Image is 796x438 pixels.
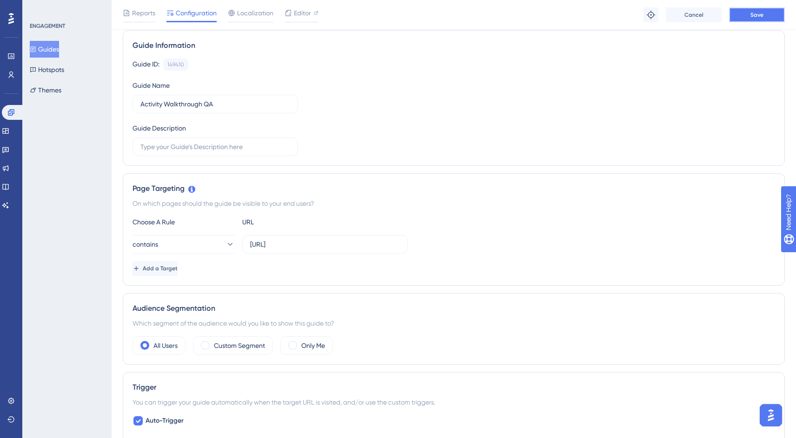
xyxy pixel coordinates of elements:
input: Type your Guide’s Description here [140,142,290,152]
iframe: UserGuiding AI Assistant Launcher [757,401,785,429]
button: Guides [30,41,59,58]
div: ENGAGEMENT [30,22,65,30]
div: Audience Segmentation [133,303,775,314]
button: Hotspots [30,61,64,78]
span: Save [750,11,763,19]
div: On which pages should the guide be visible to your end users? [133,198,775,209]
label: Custom Segment [214,340,265,351]
div: Trigger [133,382,775,393]
span: Auto-Trigger [146,415,184,426]
span: Localization [237,7,273,19]
input: yourwebsite.com/path [250,239,400,249]
div: Page Targeting [133,183,775,194]
div: Choose A Rule [133,216,235,228]
div: Guide Description [133,123,186,134]
div: Which segment of the audience would you like to show this guide to? [133,318,775,329]
button: Cancel [666,7,722,22]
span: contains [133,239,158,250]
div: You can trigger your guide automatically when the target URL is visited, and/or use the custom tr... [133,397,775,408]
button: Save [729,7,785,22]
span: Configuration [176,7,217,19]
button: Add a Target [133,261,178,276]
button: contains [133,235,235,254]
div: 149410 [167,61,184,68]
span: Reports [132,7,155,19]
label: Only Me [301,340,325,351]
span: Cancel [684,11,703,19]
button: Themes [30,82,61,98]
div: Guide Name [133,80,170,91]
div: Guide ID: [133,59,159,71]
span: Editor [294,7,311,19]
span: Add a Target [143,265,178,272]
input: Type your Guide’s Name here [140,99,290,109]
span: Need Help? [22,2,58,13]
div: Guide Information [133,40,775,51]
div: URL [242,216,345,228]
label: All Users [153,340,178,351]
